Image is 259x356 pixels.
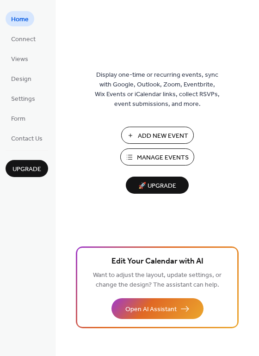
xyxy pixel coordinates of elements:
[6,51,34,66] a: Views
[131,180,183,192] span: 🚀 Upgrade
[120,148,194,166] button: Manage Events
[11,15,29,25] span: Home
[11,114,25,124] span: Form
[6,31,41,46] a: Connect
[12,165,41,174] span: Upgrade
[11,134,43,144] span: Contact Us
[125,305,177,314] span: Open AI Assistant
[6,71,37,86] a: Design
[11,55,28,64] span: Views
[11,74,31,84] span: Design
[93,269,222,291] span: Want to adjust the layout, update settings, or change the design? The assistant can help.
[6,160,48,177] button: Upgrade
[111,298,203,319] button: Open AI Assistant
[111,255,203,268] span: Edit Your Calendar with AI
[95,70,220,109] span: Display one-time or recurring events, sync with Google, Outlook, Zoom, Eventbrite, Wix Events or ...
[11,94,35,104] span: Settings
[11,35,36,44] span: Connect
[6,91,41,106] a: Settings
[126,177,189,194] button: 🚀 Upgrade
[121,127,194,144] button: Add New Event
[6,130,48,146] a: Contact Us
[137,153,189,163] span: Manage Events
[6,110,31,126] a: Form
[6,11,34,26] a: Home
[138,131,188,141] span: Add New Event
